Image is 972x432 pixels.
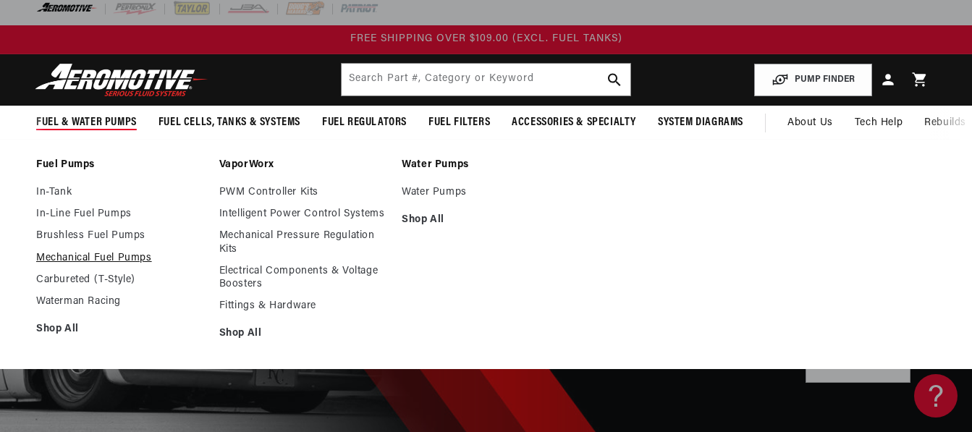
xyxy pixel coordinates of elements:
a: Carbureted (T-Style) [36,274,205,287]
a: Brushless Fuel Pumps [36,229,205,242]
a: Water Pumps [402,158,570,171]
button: PUMP FINDER [754,64,872,96]
a: About Us [777,106,844,140]
summary: Fuel Regulators [311,106,418,140]
img: Aeromotive [31,63,212,97]
span: Rebuilds [924,115,966,131]
span: Fuel Regulators [322,115,407,130]
span: Fuel Filters [428,115,490,130]
span: Accessories & Specialty [512,115,636,130]
input: Search by Part Number, Category or Keyword [342,64,630,96]
span: Fuel Cells, Tanks & Systems [159,115,300,130]
a: Shop All [219,327,388,340]
summary: Accessories & Specialty [501,106,647,140]
a: Mechanical Pressure Regulation Kits [219,229,388,255]
a: Waterman Racing [36,295,205,308]
button: search button [599,64,630,96]
a: Electrical Components & Voltage Boosters [219,265,388,291]
a: Fuel Pumps [36,158,205,171]
summary: Fuel & Water Pumps [25,106,148,140]
summary: Fuel Cells, Tanks & Systems [148,106,311,140]
a: In-Tank [36,186,205,199]
a: In-Line Fuel Pumps [36,208,205,221]
a: Mechanical Fuel Pumps [36,252,205,265]
a: VaporWorx [219,158,388,171]
span: Fuel & Water Pumps [36,115,137,130]
a: Shop All [36,323,205,336]
span: FREE SHIPPING OVER $109.00 (EXCL. FUEL TANKS) [350,33,622,44]
span: Tech Help [855,115,903,131]
summary: System Diagrams [647,106,754,140]
a: PWM Controller Kits [219,186,388,199]
span: About Us [787,117,833,128]
a: Intelligent Power Control Systems [219,208,388,221]
summary: Tech Help [844,106,913,140]
summary: Fuel Filters [418,106,501,140]
a: Fittings & Hardware [219,300,388,313]
a: Water Pumps [402,186,570,199]
a: Shop All [402,213,570,226]
span: System Diagrams [658,115,743,130]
